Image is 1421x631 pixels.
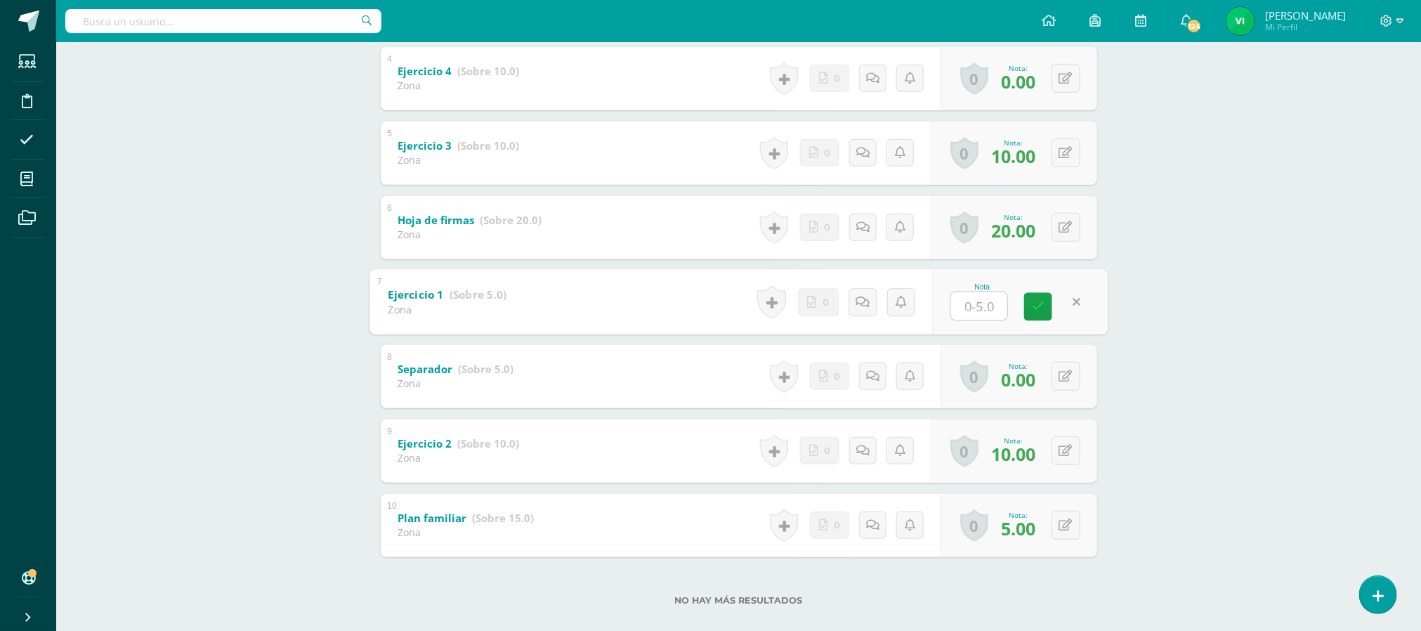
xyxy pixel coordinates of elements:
a: 0 [950,212,978,244]
div: Nota: [1002,63,1036,73]
span: 0 [834,512,840,538]
b: Ejercicio 4 [398,64,452,78]
b: Hoja de firmas [398,213,475,227]
b: Separador [398,362,453,376]
a: Ejercicio 1 (Sobre 5.0) [388,283,506,306]
div: Zona [398,228,542,241]
span: 20.00 [992,219,1036,242]
div: Nota [950,283,1014,291]
strong: (Sobre 5.0) [450,287,506,301]
a: 0 [950,137,978,169]
label: No hay más resultados [381,595,1097,606]
div: Nota: [1002,510,1036,520]
input: 0-5.0 [951,292,1007,320]
div: Zona [398,451,520,464]
a: 0 [950,435,978,467]
span: 0.00 [1002,367,1036,391]
img: 2d6c5218f3eecabe914ceee1e10fdaf2.png [1226,7,1255,35]
div: Nota: [992,436,1036,445]
div: Zona [398,526,535,539]
strong: (Sobre 20.0) [480,213,542,227]
a: Hoja de firmas (Sobre 20.0) [398,209,542,232]
div: Zona [388,302,506,316]
div: Zona [398,79,520,92]
span: 0 [824,140,830,166]
a: 0 [960,63,988,95]
div: Zona [398,153,520,167]
div: Nota: [992,138,1036,148]
span: 0 [824,214,830,240]
a: 0 [960,509,988,542]
strong: (Sobre 15.0) [473,511,535,525]
span: 0 [824,438,830,464]
span: 0 [834,65,840,91]
span: 0 [834,363,840,389]
div: Zona [398,377,514,390]
a: Plan familiar (Sobre 15.0) [398,507,535,530]
span: 5.00 [1002,516,1036,540]
a: Ejercicio 4 (Sobre 10.0) [398,60,520,83]
span: 10.00 [992,442,1036,466]
a: Separador (Sobre 5.0) [398,358,514,381]
span: 0 [823,289,829,315]
div: Nota: [1002,361,1036,371]
strong: (Sobre 5.0) [459,362,514,376]
a: Ejercicio 3 (Sobre 10.0) [398,135,520,157]
b: Plan familiar [398,511,467,525]
b: Ejercicio 1 [388,287,443,301]
a: Ejercicio 2 (Sobre 10.0) [398,433,520,455]
input: Busca un usuario... [65,9,381,33]
strong: (Sobre 10.0) [458,64,520,78]
span: 0.00 [1002,70,1036,93]
span: 10.00 [992,144,1036,168]
span: 124 [1186,18,1202,34]
span: [PERSON_NAME] [1265,8,1346,22]
b: Ejercicio 3 [398,138,452,152]
strong: (Sobre 10.0) [458,138,520,152]
b: Ejercicio 2 [398,436,452,450]
strong: (Sobre 10.0) [458,436,520,450]
div: Nota: [992,212,1036,222]
a: 0 [960,360,988,393]
span: Mi Perfil [1265,21,1346,33]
